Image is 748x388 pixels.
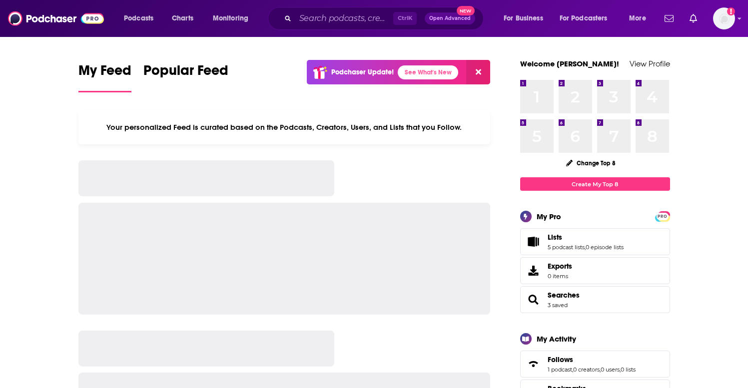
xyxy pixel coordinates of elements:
[520,59,619,68] a: Welcome [PERSON_NAME]!
[713,7,735,29] span: Logged in as TinaPugh
[560,11,608,25] span: For Podcasters
[457,6,475,15] span: New
[621,366,636,373] a: 0 lists
[429,16,471,21] span: Open Advanced
[124,11,153,25] span: Podcasts
[548,355,573,364] span: Follows
[585,244,586,251] span: ,
[393,12,417,25] span: Ctrl K
[497,10,556,26] button: open menu
[78,110,491,144] div: Your personalized Feed is curated based on the Podcasts, Creators, Users, and Lists that you Follow.
[548,244,585,251] a: 5 podcast lists
[548,355,636,364] a: Follows
[713,7,735,29] button: Show profile menu
[524,293,544,307] a: Searches
[713,7,735,29] img: User Profile
[553,10,622,26] button: open menu
[537,212,561,221] div: My Pro
[520,351,670,378] span: Follows
[572,366,573,373] span: ,
[548,366,572,373] a: 1 podcast
[586,244,624,251] a: 0 episode lists
[548,302,568,309] a: 3 saved
[524,235,544,249] a: Lists
[331,68,394,76] p: Podchaser Update!
[520,286,670,313] span: Searches
[657,213,669,220] span: PRO
[630,59,670,68] a: View Profile
[548,233,562,242] span: Lists
[143,62,228,85] span: Popular Feed
[524,357,544,371] a: Follows
[537,334,576,344] div: My Activity
[548,273,572,280] span: 0 items
[548,233,624,242] a: Lists
[548,291,580,300] a: Searches
[78,62,131,85] span: My Feed
[8,9,104,28] img: Podchaser - Follow, Share and Rate Podcasts
[520,177,670,191] a: Create My Top 8
[78,62,131,92] a: My Feed
[143,62,228,92] a: Popular Feed
[117,10,166,26] button: open menu
[548,262,572,271] span: Exports
[573,366,600,373] a: 0 creators
[524,264,544,278] span: Exports
[661,10,678,27] a: Show notifications dropdown
[172,11,193,25] span: Charts
[165,10,199,26] a: Charts
[206,10,261,26] button: open menu
[686,10,701,27] a: Show notifications dropdown
[295,10,393,26] input: Search podcasts, credits, & more...
[277,7,493,30] div: Search podcasts, credits, & more...
[727,7,735,15] svg: Add a profile image
[520,228,670,255] span: Lists
[504,11,543,25] span: For Business
[600,366,601,373] span: ,
[398,65,458,79] a: See What's New
[560,157,622,169] button: Change Top 8
[520,257,670,284] a: Exports
[620,366,621,373] span: ,
[629,11,646,25] span: More
[601,366,620,373] a: 0 users
[622,10,659,26] button: open menu
[213,11,248,25] span: Monitoring
[425,12,475,24] button: Open AdvancedNew
[657,212,669,220] a: PRO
